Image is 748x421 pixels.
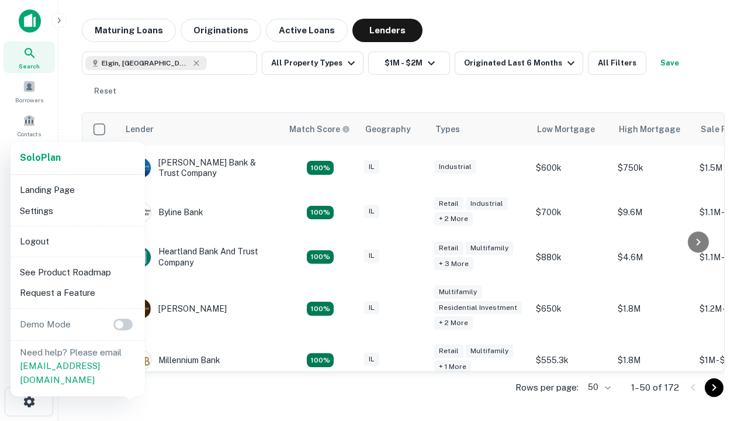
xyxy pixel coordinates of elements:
[15,201,140,222] li: Settings
[690,327,748,384] iframe: Chat Widget
[20,151,61,165] a: SoloPlan
[15,282,140,303] li: Request a Feature
[20,346,136,387] p: Need help? Please email
[15,231,140,252] li: Logout
[15,262,140,283] li: See Product Roadmap
[20,361,100,385] a: [EMAIL_ADDRESS][DOMAIN_NAME]
[15,318,75,332] p: Demo Mode
[15,180,140,201] li: Landing Page
[20,152,61,163] strong: Solo Plan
